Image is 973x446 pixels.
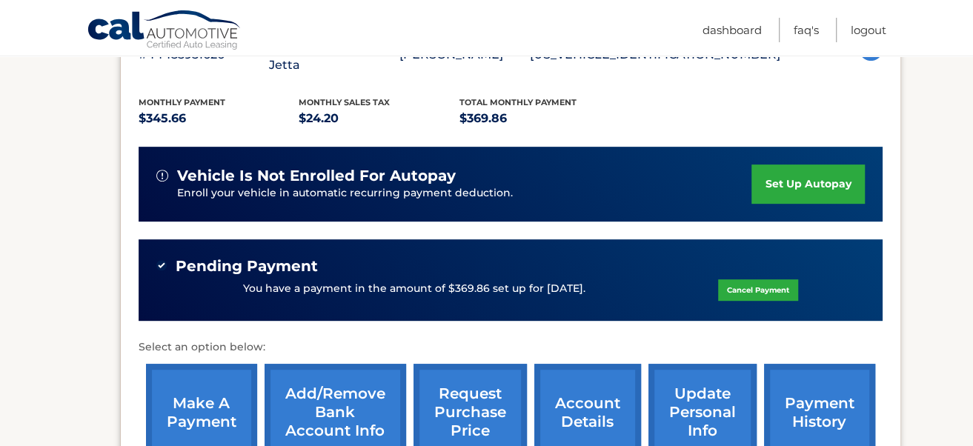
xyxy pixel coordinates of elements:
[139,108,299,129] p: $345.66
[718,279,798,301] a: Cancel Payment
[794,18,819,42] a: FAQ's
[299,108,459,129] p: $24.20
[851,18,886,42] a: Logout
[139,97,225,107] span: Monthly Payment
[87,10,242,53] a: Cal Automotive
[177,185,752,202] p: Enroll your vehicle in automatic recurring payment deduction.
[177,167,456,185] span: vehicle is not enrolled for autopay
[703,18,762,42] a: Dashboard
[176,257,318,276] span: Pending Payment
[243,281,585,297] p: You have a payment in the amount of $369.86 set up for [DATE].
[156,260,167,270] img: check-green.svg
[299,97,390,107] span: Monthly sales Tax
[156,170,168,182] img: alert-white.svg
[139,339,883,356] p: Select an option below:
[459,97,577,107] span: Total Monthly Payment
[459,108,620,129] p: $369.86
[751,164,864,204] a: set up autopay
